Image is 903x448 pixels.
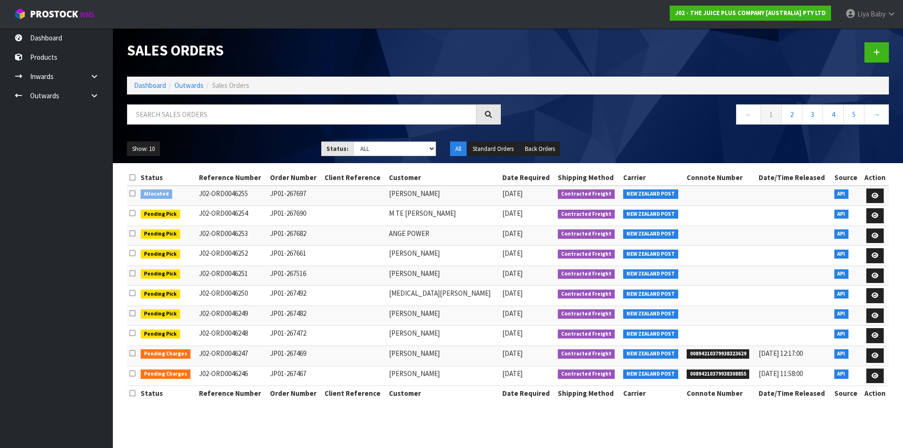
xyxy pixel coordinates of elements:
[212,81,249,90] span: Sales Orders
[861,170,889,185] th: Action
[736,104,761,125] a: ←
[500,386,555,401] th: Date Required
[871,9,886,18] span: Baby
[502,329,523,338] span: [DATE]
[268,326,322,346] td: JP01-267472
[760,104,782,125] a: 1
[759,349,803,358] span: [DATE] 12:17:00
[387,246,500,266] td: [PERSON_NAME]
[127,141,160,157] button: Show: 10
[268,286,322,306] td: JP01-267492
[756,170,832,185] th: Date/Time Released
[802,104,823,125] a: 3
[623,229,678,239] span: NEW ZEALAND POST
[621,386,684,401] th: Carrier
[558,309,615,319] span: Contracted Freight
[781,104,802,125] a: 2
[268,206,322,226] td: JP01-267690
[387,286,500,306] td: [MEDICAL_DATA][PERSON_NAME]
[268,386,322,401] th: Order Number
[834,210,849,219] span: API
[670,6,831,21] a: J02 - THE JUICE PLUS COMPANY [AUSTRALIA] PTY LTD
[843,104,864,125] a: 5
[138,386,196,401] th: Status
[322,386,387,401] th: Client Reference
[756,386,832,401] th: Date/Time Released
[558,369,615,379] span: Contracted Freight
[684,386,756,401] th: Connote Number
[387,206,500,226] td: M TE [PERSON_NAME]
[823,104,844,125] a: 4
[558,229,615,239] span: Contracted Freight
[834,269,849,279] span: API
[197,226,268,246] td: J02-ORD0046253
[623,210,678,219] span: NEW ZEALAND POST
[268,266,322,286] td: JP01-267516
[387,226,500,246] td: ANGE POWER
[197,186,268,206] td: J02-ORD0046255
[623,250,678,259] span: NEW ZEALAND POST
[80,10,95,19] small: WMS
[197,326,268,346] td: J02-ORD0046248
[141,210,180,219] span: Pending Pick
[387,386,500,401] th: Customer
[268,226,322,246] td: JP01-267682
[141,349,190,359] span: Pending Charges
[502,309,523,318] span: [DATE]
[127,42,501,59] h1: Sales Orders
[141,250,180,259] span: Pending Pick
[558,330,615,339] span: Contracted Freight
[759,369,803,378] span: [DATE] 11:58:00
[834,189,849,199] span: API
[834,290,849,299] span: API
[684,170,756,185] th: Connote Number
[197,386,268,401] th: Reference Number
[268,366,322,386] td: JP01-267467
[834,229,849,239] span: API
[623,349,678,359] span: NEW ZEALAND POST
[623,309,678,319] span: NEW ZEALAND POST
[197,346,268,366] td: J02-ORD0046247
[197,246,268,266] td: J02-ORD0046252
[623,330,678,339] span: NEW ZEALAND POST
[500,170,555,185] th: Date Required
[502,369,523,378] span: [DATE]
[502,189,523,198] span: [DATE]
[558,250,615,259] span: Contracted Freight
[197,366,268,386] td: J02-ORD0046246
[834,369,849,379] span: API
[623,269,678,279] span: NEW ZEALAND POST
[30,8,78,20] span: ProStock
[387,170,500,185] th: Customer
[197,206,268,226] td: J02-ORD0046254
[558,290,615,299] span: Contracted Freight
[834,309,849,319] span: API
[197,266,268,286] td: J02-ORD0046251
[197,306,268,326] td: J02-ORD0046249
[834,250,849,259] span: API
[141,229,180,239] span: Pending Pick
[558,210,615,219] span: Contracted Freight
[174,81,204,90] a: Outwards
[141,290,180,299] span: Pending Pick
[832,170,862,185] th: Source
[834,330,849,339] span: API
[687,349,750,359] span: 00894210379938323629
[197,170,268,185] th: Reference Number
[387,366,500,386] td: [PERSON_NAME]
[558,269,615,279] span: Contracted Freight
[387,186,500,206] td: [PERSON_NAME]
[520,141,560,157] button: Back Orders
[14,8,26,20] img: cube-alt.png
[322,170,387,185] th: Client Reference
[268,306,322,326] td: JP01-267482
[834,349,849,359] span: API
[675,9,826,17] strong: J02 - THE JUICE PLUS COMPANY [AUSTRALIA] PTY LTD
[268,346,322,366] td: JP01-267469
[197,286,268,306] td: J02-ORD0046250
[861,386,889,401] th: Action
[268,170,322,185] th: Order Number
[502,349,523,358] span: [DATE]
[621,170,684,185] th: Carrier
[623,189,678,199] span: NEW ZEALAND POST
